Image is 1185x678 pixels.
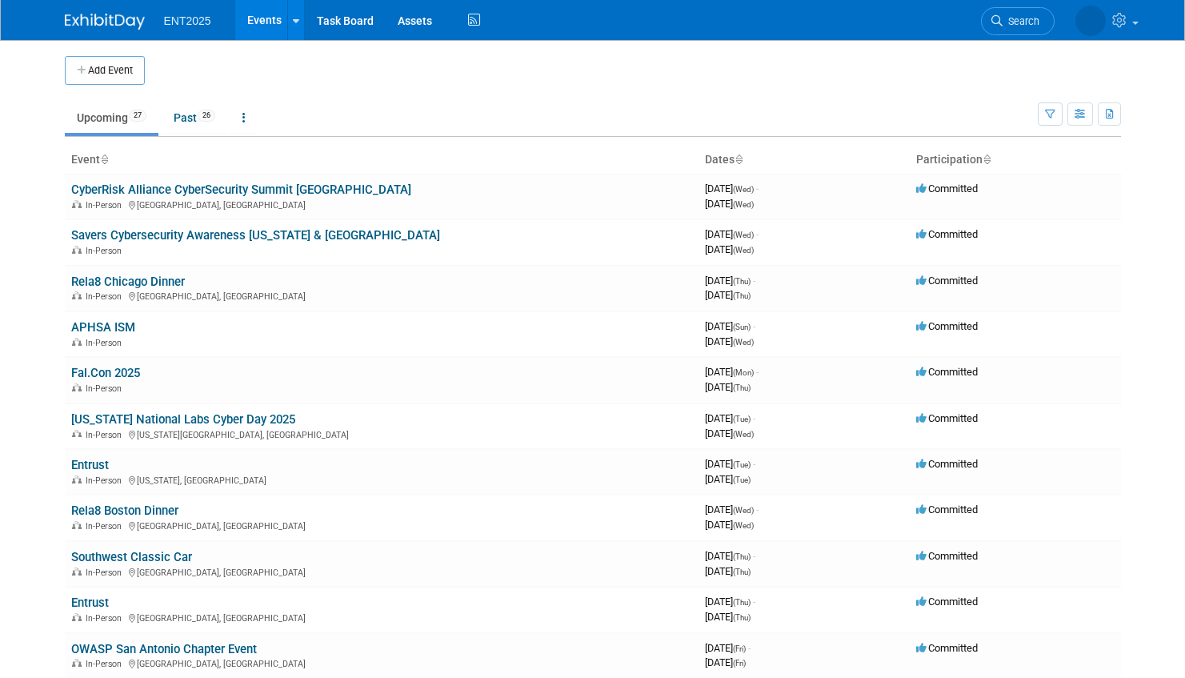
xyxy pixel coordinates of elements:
[733,521,754,530] span: (Wed)
[756,183,759,195] span: -
[756,503,759,516] span: -
[86,568,126,578] span: In-Person
[705,427,754,439] span: [DATE]
[86,659,126,669] span: In-Person
[733,200,754,209] span: (Wed)
[916,275,978,287] span: Committed
[162,102,227,133] a: Past26
[86,430,126,440] span: In-Person
[733,246,754,255] span: (Wed)
[916,596,978,608] span: Committed
[733,598,751,607] span: (Thu)
[72,383,82,391] img: In-Person Event
[71,458,109,472] a: Entrust
[705,642,751,654] span: [DATE]
[748,642,751,654] span: -
[753,275,755,287] span: -
[71,289,692,302] div: [GEOGRAPHIC_DATA], [GEOGRAPHIC_DATA]
[164,14,211,27] span: ENT2025
[705,198,754,210] span: [DATE]
[705,412,755,424] span: [DATE]
[1075,6,1106,36] img: Rose Bodin
[910,146,1121,174] th: Participation
[72,430,82,438] img: In-Person Event
[71,642,257,656] a: OWASP San Antonio Chapter Event
[71,519,692,532] div: [GEOGRAPHIC_DATA], [GEOGRAPHIC_DATA]
[733,613,751,622] span: (Thu)
[733,383,751,392] span: (Thu)
[86,613,126,624] span: In-Person
[756,228,759,240] span: -
[983,153,991,166] a: Sort by Participation Type
[72,475,82,483] img: In-Person Event
[733,185,754,194] span: (Wed)
[86,475,126,486] span: In-Person
[916,550,978,562] span: Committed
[753,458,755,470] span: -
[916,458,978,470] span: Committed
[916,503,978,516] span: Committed
[72,200,82,208] img: In-Person Event
[733,323,751,331] span: (Sun)
[100,153,108,166] a: Sort by Event Name
[72,246,82,254] img: In-Person Event
[71,228,440,243] a: Savers Cybersecurity Awareness [US_STATE] & [GEOGRAPHIC_DATA]
[916,320,978,332] span: Committed
[733,659,746,668] span: (Fri)
[129,110,146,122] span: 27
[71,473,692,486] div: [US_STATE], [GEOGRAPHIC_DATA]
[71,656,692,669] div: [GEOGRAPHIC_DATA], [GEOGRAPHIC_DATA]
[86,383,126,394] span: In-Person
[981,7,1055,35] a: Search
[71,503,178,518] a: Rela8 Boston Dinner
[72,613,82,621] img: In-Person Event
[72,338,82,346] img: In-Person Event
[705,458,755,470] span: [DATE]
[705,596,755,608] span: [DATE]
[733,506,754,515] span: (Wed)
[86,521,126,532] span: In-Person
[71,550,192,564] a: Southwest Classic Car
[733,552,751,561] span: (Thu)
[705,243,754,255] span: [DATE]
[65,146,699,174] th: Event
[705,565,751,577] span: [DATE]
[916,642,978,654] span: Committed
[705,519,754,531] span: [DATE]
[916,412,978,424] span: Committed
[705,275,755,287] span: [DATE]
[72,291,82,299] img: In-Person Event
[705,503,759,516] span: [DATE]
[733,415,751,423] span: (Tue)
[753,550,755,562] span: -
[86,291,126,302] span: In-Person
[71,412,295,427] a: [US_STATE] National Labs Cyber Day 2025
[72,521,82,529] img: In-Person Event
[705,381,751,393] span: [DATE]
[699,146,910,174] th: Dates
[1003,15,1039,27] span: Search
[71,565,692,578] div: [GEOGRAPHIC_DATA], [GEOGRAPHIC_DATA]
[705,335,754,347] span: [DATE]
[735,153,743,166] a: Sort by Start Date
[705,550,755,562] span: [DATE]
[733,430,754,439] span: (Wed)
[705,656,746,668] span: [DATE]
[733,644,746,653] span: (Fri)
[705,473,751,485] span: [DATE]
[733,475,751,484] span: (Tue)
[733,568,751,576] span: (Thu)
[65,56,145,85] button: Add Event
[71,366,140,380] a: Fal.Con 2025
[71,198,692,211] div: [GEOGRAPHIC_DATA], [GEOGRAPHIC_DATA]
[72,659,82,667] img: In-Person Event
[916,228,978,240] span: Committed
[71,275,185,289] a: Rela8 Chicago Dinner
[753,596,755,608] span: -
[86,200,126,211] span: In-Person
[916,183,978,195] span: Committed
[733,277,751,286] span: (Thu)
[86,246,126,256] span: In-Person
[705,183,759,195] span: [DATE]
[733,368,754,377] span: (Mon)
